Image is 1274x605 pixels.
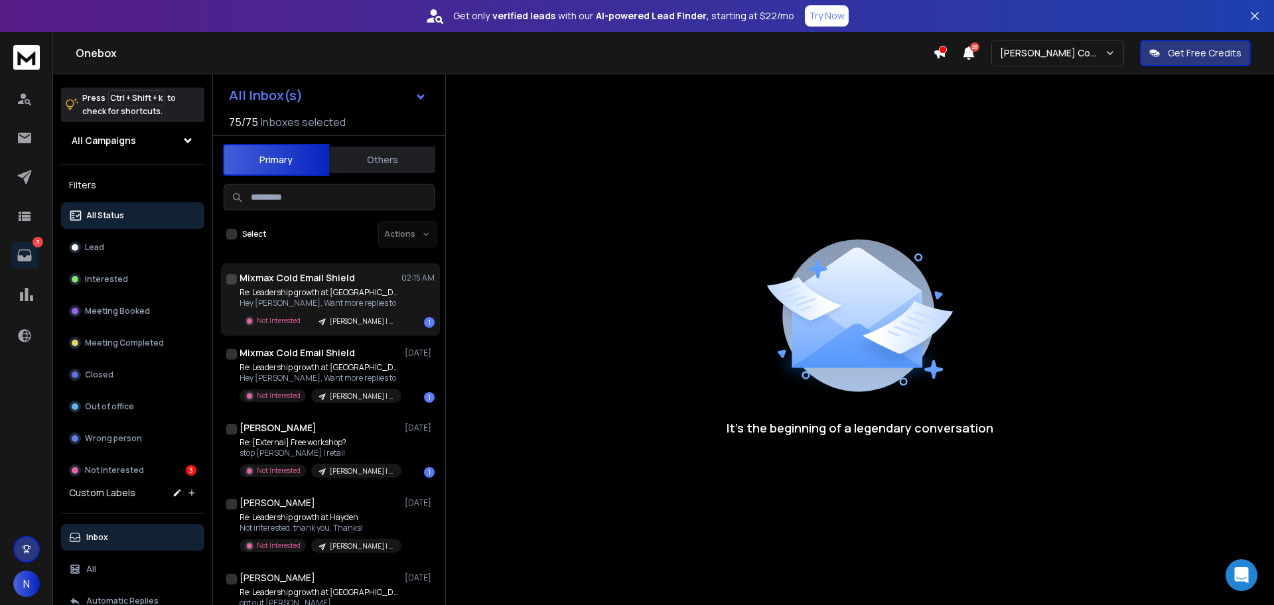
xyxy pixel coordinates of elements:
p: It’s the beginning of a legendary conversation [727,419,993,437]
p: Try Now [809,9,845,23]
button: Meeting Booked [61,298,204,324]
button: Lead [61,234,204,261]
p: Re: [External] Free workshop? [240,437,399,448]
p: Re: Leadership growth at [GEOGRAPHIC_DATA] [240,362,399,373]
span: 28 [970,42,979,52]
button: Get Free Credits [1140,40,1251,66]
strong: verified leads [492,9,555,23]
button: Out of office [61,393,204,420]
h1: [PERSON_NAME] [240,496,315,509]
p: Not Interested [257,316,301,326]
button: All [61,556,204,582]
button: Try Now [805,5,849,27]
button: All Status [61,202,204,229]
span: 75 / 75 [229,114,258,130]
span: Ctrl + Shift + k [108,90,165,105]
p: [DATE] [405,423,435,433]
p: [PERSON_NAME] | 16.5k US-Spain Workshop Campaign [330,316,393,326]
button: Wrong person [61,425,204,452]
h1: [PERSON_NAME] [240,571,315,584]
p: Not interested, thank you. Thanks! [240,523,399,533]
h1: All Inbox(s) [229,89,303,102]
p: 02:15 AM [401,273,435,283]
p: Press to check for shortcuts. [82,92,176,118]
p: Wrong person [85,433,142,444]
label: Select [242,229,266,239]
h1: Mixmax Cold Email Shield [240,346,355,360]
p: Not Interested [257,391,301,401]
p: Get only with our starting at $22/mo [453,9,794,23]
p: Out of office [85,401,134,412]
button: Inbox [61,524,204,551]
p: 3 [33,237,43,247]
button: All Campaigns [61,127,204,154]
div: Open Intercom Messenger [1226,559,1257,591]
button: Closed [61,362,204,388]
p: Lead [85,242,104,253]
h1: Onebox [76,45,933,61]
button: Interested [61,266,204,293]
p: [PERSON_NAME] | 16.5k US-Spain Workshop Campaign [330,541,393,551]
p: All Status [86,210,124,221]
p: Not Interested [85,465,144,476]
p: [PERSON_NAME] | 16.5k US-Spain Workshop Campaign [330,391,393,401]
h1: Mixmax Cold Email Shield [240,271,355,285]
h1: All Campaigns [72,134,136,147]
a: 3 [11,242,38,269]
p: Not Interested [257,541,301,551]
h3: Inboxes selected [261,114,346,130]
p: All [86,564,96,574]
button: Primary [223,144,329,176]
p: Hey [PERSON_NAME], Want more replies to [240,298,399,308]
button: Others [329,145,435,174]
p: Meeting Completed [85,338,164,348]
p: Get Free Credits [1168,46,1241,60]
p: [PERSON_NAME] | 16.5k US-Spain Workshop Campaign [330,466,393,476]
p: [DATE] [405,498,435,508]
h3: Filters [61,176,204,194]
button: N [13,571,40,597]
p: Meeting Booked [85,306,150,316]
p: Re: Leadership growth at Hayden [240,512,399,523]
img: logo [13,45,40,70]
p: [DATE] [405,348,435,358]
p: stop [PERSON_NAME] | retail [240,448,399,458]
p: [DATE] [405,572,435,583]
p: Inbox [86,532,108,543]
div: 1 [424,317,435,328]
p: Closed [85,370,113,380]
p: Hey [PERSON_NAME], Want more replies to [240,373,399,383]
div: 1 [424,467,435,478]
div: 1 [424,392,435,403]
h1: [PERSON_NAME] [240,421,317,435]
button: Meeting Completed [61,330,204,356]
p: [PERSON_NAME] Consulting [1000,46,1105,60]
div: 3 [186,465,196,476]
button: All Inbox(s) [218,82,437,109]
strong: AI-powered Lead Finder, [596,9,709,23]
p: Interested [85,274,128,285]
p: Not Interested [257,466,301,476]
p: Re: Leadership growth at [GEOGRAPHIC_DATA] [240,287,399,298]
button: Not Interested3 [61,457,204,484]
p: Re: Leadership growth at [GEOGRAPHIC_DATA] [240,587,399,598]
h3: Custom Labels [69,486,135,500]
